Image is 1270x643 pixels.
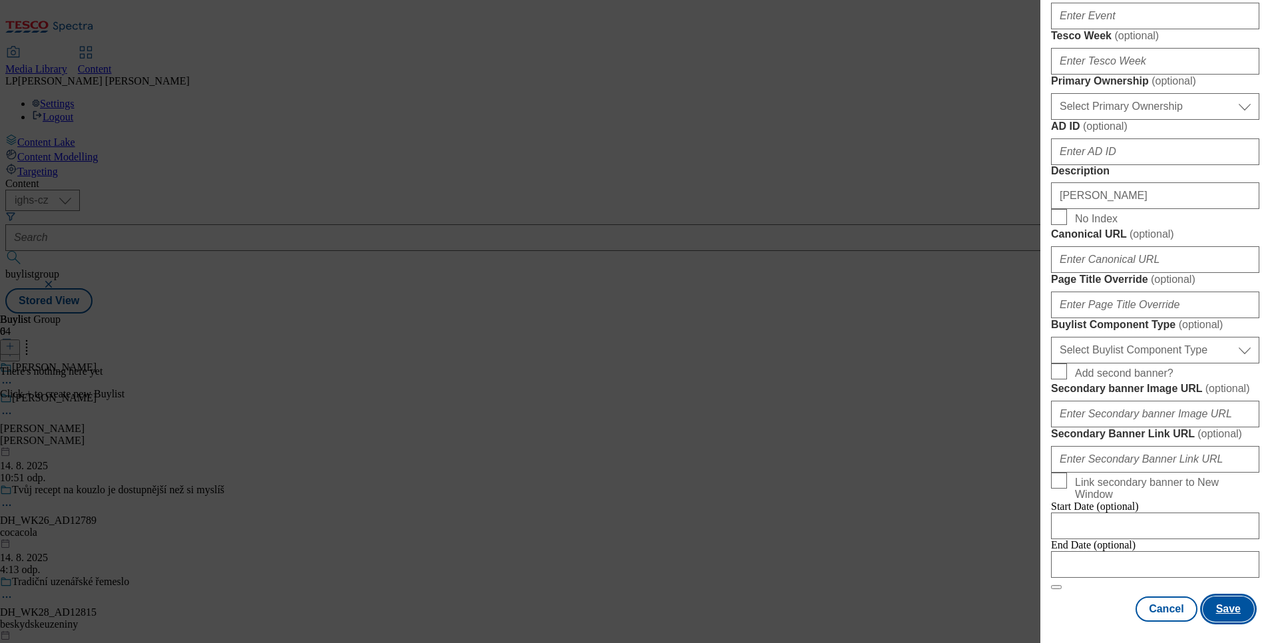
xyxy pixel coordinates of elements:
span: ( optional ) [1205,383,1250,394]
input: Enter Description [1051,182,1259,209]
span: ( optional ) [1197,428,1242,439]
label: Description [1051,165,1259,177]
span: End Date (optional) [1051,539,1136,550]
span: ( optional ) [1083,120,1128,132]
input: Enter Event [1051,3,1259,29]
input: Enter Secondary Banner Link URL [1051,446,1259,473]
span: ( optional ) [1179,319,1223,330]
span: ( optional ) [1152,75,1196,87]
span: ( optional ) [1114,30,1159,41]
label: Primary Ownership [1051,75,1259,88]
input: Enter Date [1051,513,1259,539]
label: Secondary Banner Link URL [1051,427,1259,441]
label: Page Title Override [1051,273,1259,286]
span: No Index [1075,213,1118,225]
input: Enter Tesco Week [1051,48,1259,75]
label: Tesco Week [1051,29,1259,43]
span: Link secondary banner to New Window [1075,477,1254,501]
span: Add second banner? [1075,367,1173,379]
input: Enter Secondary banner Image URL [1051,401,1259,427]
label: Secondary banner Image URL [1051,382,1259,395]
label: Canonical URL [1051,228,1259,241]
input: Enter Page Title Override [1051,292,1259,318]
input: Enter Date [1051,551,1259,578]
input: Enter AD ID [1051,138,1259,165]
button: Save [1203,596,1254,622]
span: Start Date (optional) [1051,501,1139,512]
span: ( optional ) [1151,274,1195,285]
span: ( optional ) [1130,228,1174,240]
input: Enter Canonical URL [1051,246,1259,273]
label: AD ID [1051,120,1259,133]
button: Cancel [1136,596,1197,622]
label: Buylist Component Type [1051,318,1259,331]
